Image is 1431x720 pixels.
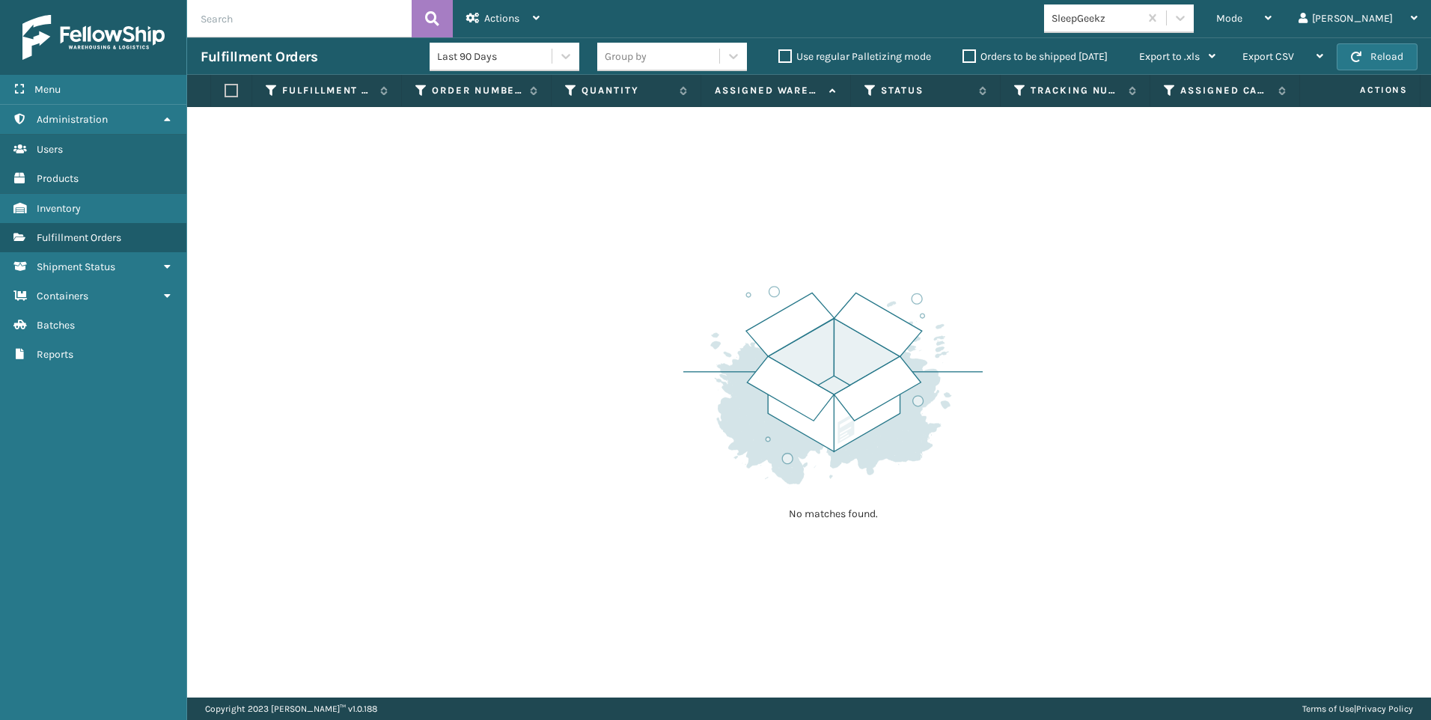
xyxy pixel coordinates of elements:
[1216,12,1242,25] span: Mode
[484,12,519,25] span: Actions
[37,143,63,156] span: Users
[715,84,822,97] label: Assigned Warehouse
[1356,704,1413,714] a: Privacy Policy
[37,319,75,332] span: Batches
[432,84,522,97] label: Order Number
[881,84,971,97] label: Status
[34,83,61,96] span: Menu
[37,113,108,126] span: Administration
[37,202,81,215] span: Inventory
[1139,50,1200,63] span: Export to .xls
[201,48,317,66] h3: Fulfillment Orders
[22,15,165,60] img: logo
[1302,704,1354,714] a: Terms of Use
[605,49,647,64] div: Group by
[37,172,79,185] span: Products
[37,260,115,273] span: Shipment Status
[1180,84,1271,97] label: Assigned Carrier Service
[962,50,1108,63] label: Orders to be shipped [DATE]
[1031,84,1121,97] label: Tracking Number
[582,84,672,97] label: Quantity
[1242,50,1294,63] span: Export CSV
[1052,10,1141,26] div: SleepGeekz
[282,84,373,97] label: Fulfillment Order Id
[37,231,121,244] span: Fulfillment Orders
[437,49,553,64] div: Last 90 Days
[1313,78,1417,103] span: Actions
[778,50,931,63] label: Use regular Palletizing mode
[205,698,377,720] p: Copyright 2023 [PERSON_NAME]™ v 1.0.188
[37,290,88,302] span: Containers
[37,348,73,361] span: Reports
[1302,698,1413,720] div: |
[1337,43,1418,70] button: Reload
